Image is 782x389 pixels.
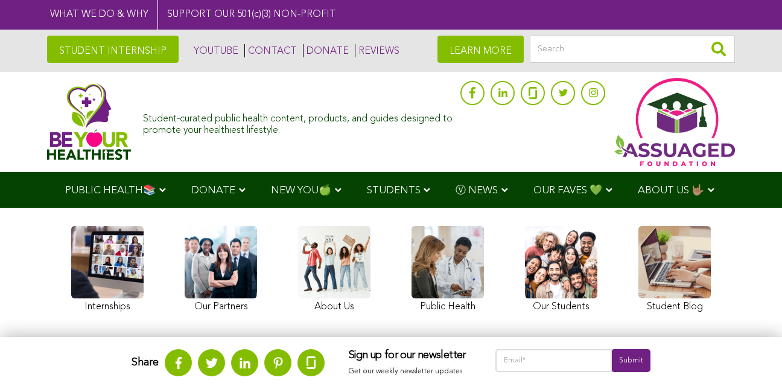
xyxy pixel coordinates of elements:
a: STUDENT INTERNSHIP [47,36,179,63]
img: glassdoor [529,87,537,99]
p: Get our weekly newsletter updates. [349,365,471,378]
span: OUR FAVES 💚 [533,185,602,196]
span: PUBLIC HEALTH📚 [65,185,156,196]
input: Search [530,36,735,63]
span: STUDENTS [367,185,421,196]
a: DONATE [303,44,349,57]
span: DONATE [191,185,235,196]
img: glassdoor.svg [307,356,316,369]
div: Navigation Menu [47,172,735,208]
h3: Sign up for our newsletter [349,349,471,362]
input: Email* [495,349,612,372]
span: NEW YOU🍏 [271,185,331,196]
a: CONTACT [244,44,297,57]
strong: Share [132,357,159,368]
img: Assuaged App [614,78,735,166]
a: LEARN MORE [437,36,524,63]
a: YOUTUBE [191,44,238,57]
img: Assuaged [47,83,131,160]
span: Ⓥ NEWS [456,185,498,196]
div: Student-curated public health content, products, and guides designed to promote your healthiest l... [143,108,454,137]
span: ABOUT US 🤟🏽 [638,185,704,196]
a: REVIEWS [355,44,399,57]
input: Submit [612,349,650,372]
